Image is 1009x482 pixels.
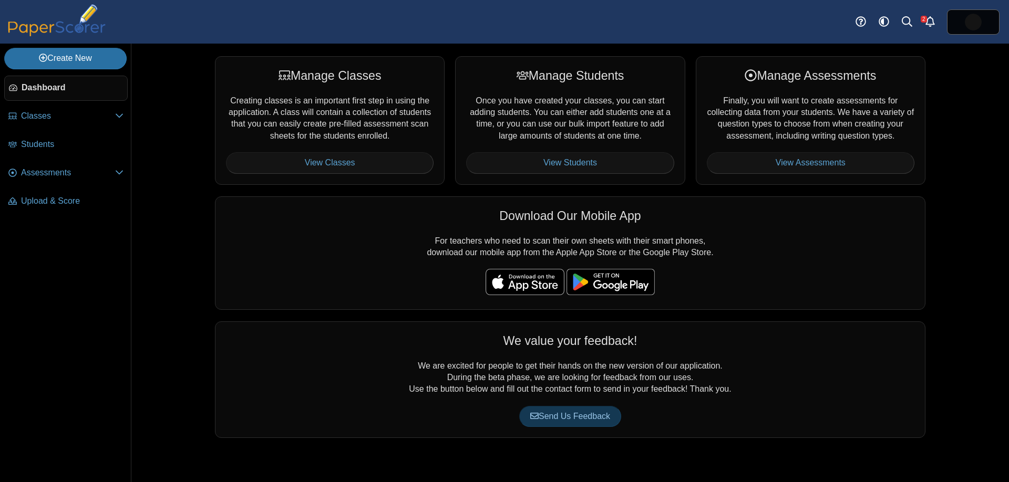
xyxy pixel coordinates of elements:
div: We are excited for people to get their hands on the new version of our application. During the be... [215,321,925,438]
span: Send Us Feedback [530,412,610,421]
div: Once you have created your classes, you can start adding students. You can either add students on... [455,56,685,184]
span: Students [21,139,123,150]
a: ps.hreErqNOxSkiDGg1 [947,9,1000,35]
span: Dashboard [22,82,123,93]
img: google-play-badge.png [567,269,655,295]
div: Creating classes is an important first step in using the application. A class will contain a coll... [215,56,445,184]
a: Assessments [4,161,128,186]
a: View Classes [226,152,434,173]
img: ps.hreErqNOxSkiDGg1 [965,14,982,30]
div: Download Our Mobile App [226,207,914,224]
a: Classes [4,104,128,129]
div: Manage Assessments [707,67,914,84]
a: Alerts [919,11,942,34]
img: PaperScorer [4,4,109,36]
a: Upload & Score [4,189,128,214]
div: Manage Classes [226,67,434,84]
a: Create New [4,48,127,69]
div: Manage Students [466,67,674,84]
img: apple-store-badge.svg [486,269,564,295]
span: Classes [21,110,115,122]
div: Finally, you will want to create assessments for collecting data from your students. We have a va... [696,56,925,184]
a: PaperScorer [4,29,109,38]
a: Students [4,132,128,158]
span: Assessments [21,167,115,179]
div: We value your feedback! [226,332,914,349]
span: Micah Willis [965,14,982,30]
a: View Assessments [707,152,914,173]
a: Send Us Feedback [519,406,621,427]
a: View Students [466,152,674,173]
div: For teachers who need to scan their own sheets with their smart phones, download our mobile app f... [215,196,925,310]
a: Dashboard [4,76,128,101]
span: Upload & Score [21,195,123,207]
